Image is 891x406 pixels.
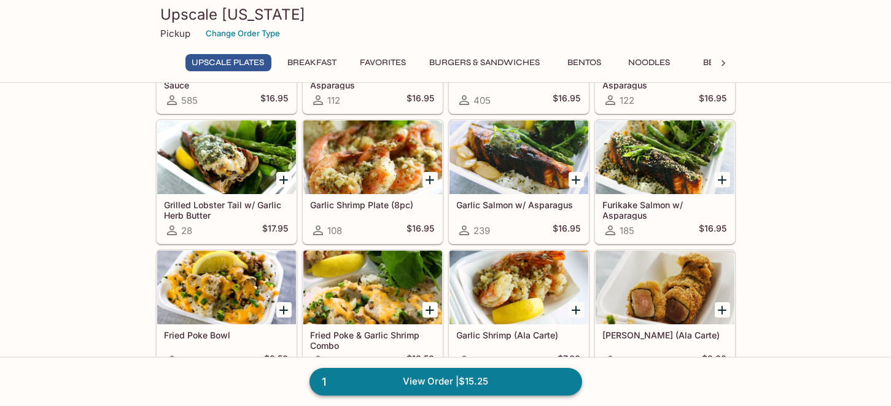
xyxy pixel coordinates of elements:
span: 185 [620,225,635,236]
div: Fried Poke & Garlic Shrimp Combo [303,251,442,324]
h5: Fried Poke & Garlic Shrimp Combo [311,330,435,350]
h5: $16.95 [553,223,581,238]
div: Grilled Lobster Tail w/ Garlic Herb Butter [157,120,296,194]
button: Change Order Type [201,24,286,43]
a: 1View Order |$15.25 [309,368,582,395]
span: 108 [328,225,343,236]
span: 28 [182,225,193,236]
span: 1 [315,373,334,391]
button: Add Furikake Salmon w/ Asparagus [715,172,730,187]
a: [PERSON_NAME] (Ala Carte)172$8.00 [595,250,735,374]
button: Add Garlic Shrimp Plate (8pc) [422,172,438,187]
button: Add Ahi Katsu Roll (Ala Carte) [715,302,730,318]
div: Furikake Salmon w/ Asparagus [596,120,734,194]
h5: [PERSON_NAME] (Ala Carte) [603,330,727,340]
h5: $18.50 [407,353,435,368]
h5: Garlic Salmon w/ Asparagus [457,200,581,210]
button: Add Grilled Lobster Tail w/ Garlic Herb Butter [276,172,292,187]
button: Bentos [557,54,612,71]
button: Breakfast [281,54,344,71]
h5: Garlic Shrimp (Ala Carte) [457,330,581,340]
button: Add Fried Poke & Garlic Shrimp Combo [422,302,438,318]
h5: Furikake Salmon w/ Asparagus [603,200,727,220]
div: Fried Poke Bowl [157,251,296,324]
a: Furikake Salmon w/ Asparagus185$16.95 [595,120,735,244]
span: 122 [620,95,635,106]
h5: $16.95 [553,93,581,107]
span: 89 [474,355,485,367]
a: Fried Poke & Garlic Shrimp Combo52$18.50 [303,250,443,374]
button: Add Fried Poke Bowl [276,302,292,318]
span: 61 [182,355,191,367]
a: Garlic Shrimp (Ala Carte)89$7.00 [449,250,589,374]
span: 585 [182,95,198,106]
h5: $8.50 [265,353,289,368]
button: Favorites [354,54,413,71]
span: 52 [328,355,339,367]
h5: Fried Poke Bowl [165,330,289,340]
button: UPSCALE Plates [185,54,271,71]
p: Pickup [161,28,191,39]
h5: $17.95 [263,223,289,238]
button: Beef [687,54,742,71]
button: Noodles [622,54,677,71]
div: Garlic Salmon w/ Asparagus [449,120,588,194]
a: Garlic Salmon w/ Asparagus239$16.95 [449,120,589,244]
a: Garlic Shrimp Plate (8pc)108$16.95 [303,120,443,244]
a: Grilled Lobster Tail w/ Garlic Herb Butter28$17.95 [157,120,297,244]
button: Add Garlic Shrimp (Ala Carte) [569,302,584,318]
div: Garlic Shrimp (Ala Carte) [449,251,588,324]
button: Burgers & Sandwiches [423,54,547,71]
span: 405 [474,95,491,106]
div: Garlic Shrimp Plate (8pc) [303,120,442,194]
h5: $16.95 [699,93,727,107]
h5: $16.95 [407,93,435,107]
h5: $16.95 [407,223,435,238]
h3: Upscale [US_STATE] [161,5,731,24]
div: Ahi Katsu Roll (Ala Carte) [596,251,734,324]
button: Add Garlic Salmon w/ Asparagus [569,172,584,187]
span: 112 [328,95,341,106]
h5: $16.95 [261,93,289,107]
a: Fried Poke Bowl61$8.50 [157,250,297,374]
span: 172 [620,355,634,367]
h5: $8.00 [702,353,727,368]
h5: $7.00 [558,353,581,368]
span: 239 [474,225,491,236]
h5: Garlic Shrimp Plate (8pc) [311,200,435,210]
h5: $16.95 [699,223,727,238]
h5: Grilled Lobster Tail w/ Garlic Herb Butter [165,200,289,220]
